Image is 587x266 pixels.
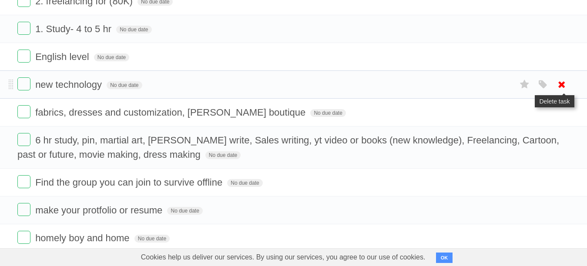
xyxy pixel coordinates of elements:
label: Done [17,175,30,188]
span: No due date [107,81,142,89]
button: OK [436,253,453,263]
span: new technology [35,79,104,90]
label: Done [17,22,30,35]
span: No due date [167,207,202,215]
span: homely boy and home [35,233,131,243]
label: Done [17,231,30,244]
label: Done [17,77,30,90]
span: Cookies help us deliver our services. By using our services, you agree to our use of cookies. [132,249,434,266]
label: Star task [517,77,533,92]
span: fabrics, dresses and customization, [PERSON_NAME] boutique [35,107,308,118]
span: No due date [227,179,262,187]
label: Done [17,105,30,118]
span: 1. Study- 4 to 5 hr [35,23,114,34]
span: make your protfolio or resume [35,205,164,216]
label: Done [17,203,30,216]
span: No due date [310,109,345,117]
span: No due date [116,26,151,33]
span: 6 hr study, pin, martial art, [PERSON_NAME] write, Sales writing, yt video or books (new knowledg... [17,135,559,160]
span: No due date [94,53,129,61]
label: Done [17,133,30,146]
span: Find the group you can join to survive offline [35,177,225,188]
label: Done [17,50,30,63]
span: No due date [134,235,170,243]
span: English level [35,51,91,62]
span: No due date [205,151,241,159]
